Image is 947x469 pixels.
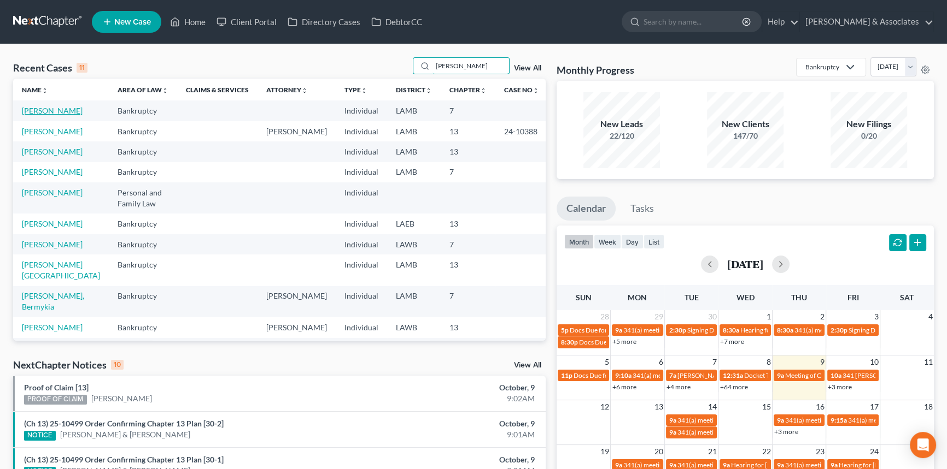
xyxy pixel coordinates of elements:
span: 9a [723,461,730,469]
span: Sat [900,293,914,302]
td: Individual [336,121,387,141]
span: 341(a) meeting for [PERSON_NAME] [785,416,891,424]
a: Directory Cases [282,12,366,32]
i: unfold_more [361,87,367,94]
td: Individual [336,213,387,234]
td: [PERSON_NAME] [258,121,336,141]
span: Meeting of Creditors for [PERSON_NAME] [785,371,907,379]
td: LAMB [387,121,441,141]
button: week [594,234,621,249]
th: Claims & Services [177,79,258,100]
div: October, 9 [372,418,535,429]
a: View All [514,64,541,72]
span: 16 [815,400,826,413]
td: LAMB [387,286,441,317]
a: [PERSON_NAME] [22,219,83,228]
a: Typeunfold_more [344,86,367,94]
a: Chapterunfold_more [449,86,487,94]
a: (Ch 13) 25-10499 Order Confirming Chapter 13 Plan [30-2] [24,419,224,428]
div: NextChapter Notices [13,358,124,371]
a: [PERSON_NAME] [22,240,83,249]
td: Individual [336,317,387,337]
span: 21 [707,445,718,458]
span: 4 [927,310,934,323]
span: 9a [615,326,622,334]
span: Mon [628,293,647,302]
a: Help [762,12,799,32]
span: 9a [831,461,838,469]
span: 10a [831,371,841,379]
td: 24-10388 [495,121,548,141]
td: LAWB [387,234,441,254]
span: 341(a) meeting for [PERSON_NAME] [623,461,729,469]
span: 18 [923,400,934,413]
span: 341(a) meeting for [PERSON_NAME] [677,461,783,469]
td: 7 [441,286,495,317]
td: Individual [336,234,387,254]
span: 29 [653,310,664,323]
td: 13 [441,317,495,337]
a: +6 more [612,383,636,391]
td: Individual [336,182,387,213]
td: Bankruptcy [109,254,177,286]
td: Bankruptcy [109,162,177,182]
td: Individual [336,162,387,182]
i: unfold_more [301,87,308,94]
i: unfold_more [533,87,539,94]
a: +5 more [612,337,636,346]
a: [PERSON_NAME] [22,147,83,156]
span: 13 [653,400,664,413]
a: Tasks [621,197,664,221]
td: LAMB [387,254,441,286]
a: [PERSON_NAME], Bermykia [22,291,84,311]
td: 13 [441,121,495,141]
div: Recent Cases [13,61,87,74]
a: Calendar [557,197,616,221]
a: Case Nounfold_more [504,86,539,94]
span: 9a [777,416,784,424]
a: Home [165,12,211,32]
span: 14 [707,400,718,413]
td: [PERSON_NAME] [258,286,336,317]
a: (Ch 13) 25-10499 Order Confirming Chapter 13 Plan [30-1] [24,455,224,464]
span: 12 [599,400,610,413]
div: PROOF OF CLAIM [24,395,87,405]
span: Fri [847,293,859,302]
i: unfold_more [425,87,432,94]
div: October, 9 [372,454,535,465]
span: 2 [819,310,826,323]
div: New Clients [707,118,784,130]
span: 9a [669,461,676,469]
div: 10 [111,360,124,370]
td: Bankruptcy [109,234,177,254]
div: 0/20 [831,130,907,141]
td: Bankruptcy [109,100,177,121]
a: Area of Lawunfold_more [118,86,168,94]
a: +3 more [828,383,852,391]
span: Thu [791,293,807,302]
span: 341(a) meeting for [PERSON_NAME] [785,461,891,469]
span: 17 [869,400,880,413]
span: Docs Due for [PERSON_NAME] [579,338,669,346]
span: 28 [599,310,610,323]
a: DebtorCC [366,12,428,32]
span: 12:31a [723,371,743,379]
td: 7 [441,162,495,182]
span: 9:10a [615,371,632,379]
td: LAMB [387,100,441,121]
i: unfold_more [480,87,487,94]
td: Bankruptcy [109,213,177,234]
button: month [564,234,594,249]
span: 341(a) meeting for [PERSON_NAME] [677,428,783,436]
a: +7 more [720,337,744,346]
div: 9:02AM [372,393,535,404]
span: 8:30a [777,326,793,334]
a: +3 more [774,428,798,436]
div: 9:01AM [372,429,535,440]
span: 2:30p [831,326,847,334]
button: day [621,234,644,249]
td: 13 [441,254,495,286]
span: 9a [615,461,622,469]
td: 13 [441,213,495,234]
div: New Leads [583,118,660,130]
